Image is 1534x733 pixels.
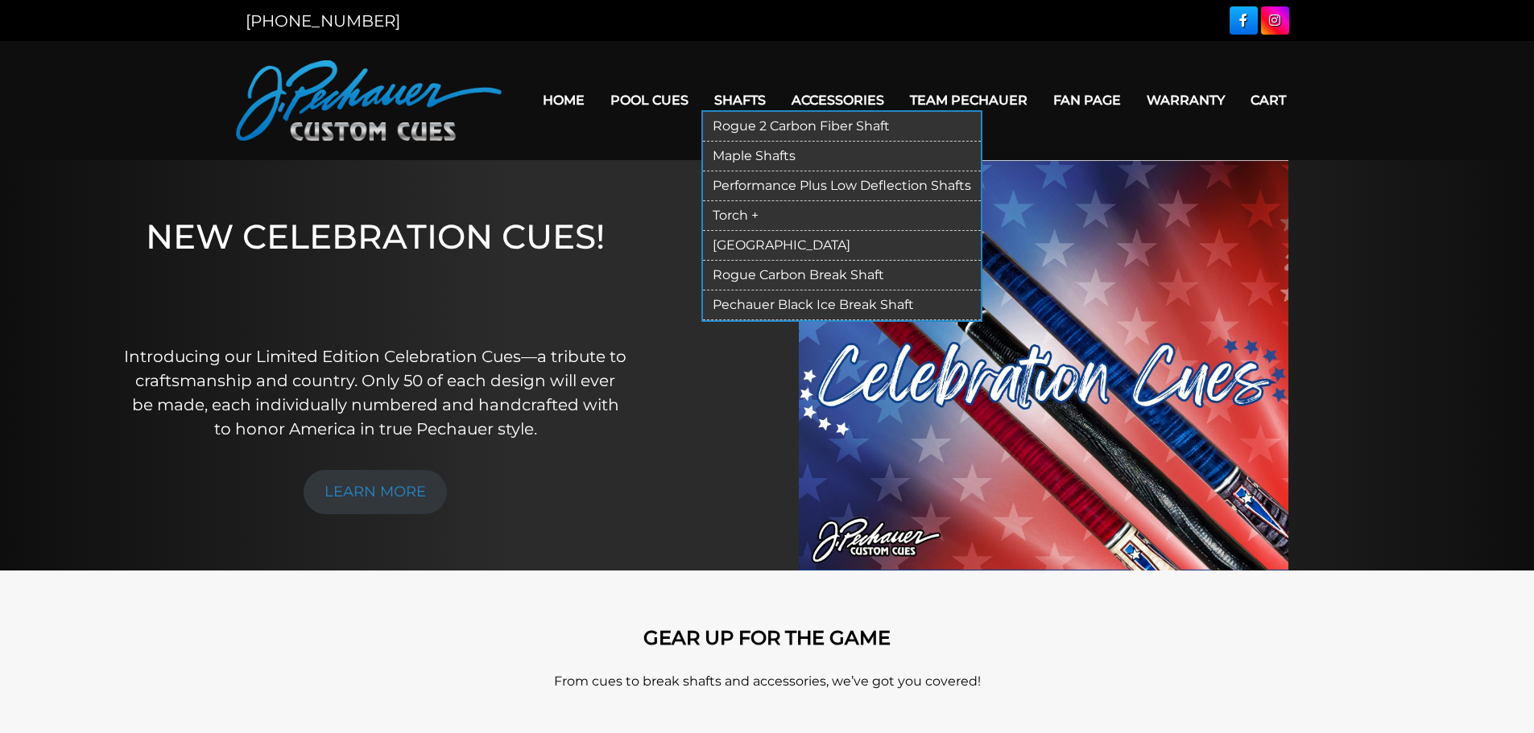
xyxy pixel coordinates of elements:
[703,112,981,142] a: Rogue 2 Carbon Fiber Shaft
[123,216,628,322] h1: NEW CELEBRATION CUES!
[701,80,779,121] a: Shafts
[703,290,981,320] a: Pechauer Black Ice Break Shaft
[703,261,981,290] a: Rogue Carbon Break Shaft
[703,171,981,201] a: Performance Plus Low Deflection Shafts
[236,60,502,141] img: Pechauer Custom Cues
[703,231,981,261] a: [GEOGRAPHIC_DATA]
[703,201,981,231] a: Torch +
[1238,80,1299,121] a: Cart
[308,672,1226,691] p: From cues to break shafts and accessories, we’ve got you covered!
[643,626,891,649] strong: GEAR UP FOR THE GAME
[779,80,897,121] a: Accessories
[1040,80,1134,121] a: Fan Page
[597,80,701,121] a: Pool Cues
[897,80,1040,121] a: Team Pechauer
[304,470,447,514] a: LEARN MORE
[703,142,981,171] a: Maple Shafts
[123,344,628,441] p: Introducing our Limited Edition Celebration Cues—a tribute to craftsmanship and country. Only 50 ...
[530,80,597,121] a: Home
[246,11,400,31] a: [PHONE_NUMBER]
[1134,80,1238,121] a: Warranty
